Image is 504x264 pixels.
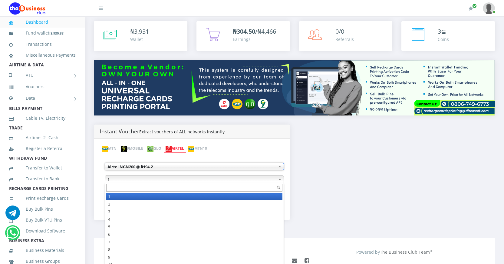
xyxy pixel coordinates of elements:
[9,202,76,216] a: Buy Bulk Pins
[335,27,344,35] span: 0/0
[106,193,282,200] li: 1
[9,243,76,257] a: Business Materials
[51,31,63,35] b: 3,930.88
[9,80,76,94] a: Vouchers
[9,172,76,186] a: Transfer to Bank
[134,27,149,35] span: 3,931
[9,213,76,227] a: Buy Bulk VTU Pins
[9,15,76,29] a: Dashboard
[9,91,76,106] a: Data
[9,161,76,175] a: Transfer to Wallet
[121,146,127,152] img: 9mobile.png
[5,210,20,220] a: Chat for support
[233,27,276,35] span: /₦4,466
[130,36,149,42] div: Wallet
[9,48,76,62] a: Miscellaneous Payments
[163,145,186,153] a: AIRTEL
[119,145,145,153] a: 9MOBILE
[9,37,76,51] a: Transactions
[106,223,282,231] li: 5
[9,191,76,205] a: Print Recharge Cards
[106,238,282,246] li: 7
[145,145,163,153] a: GLO
[438,27,449,36] div: ⊆
[186,145,209,153] a: MTN10
[106,208,282,216] li: 3
[483,2,495,14] img: User
[94,249,295,255] div: Copyright © 2025. The Business Club
[9,142,76,155] a: Register a Referral
[100,145,119,153] a: MTN
[94,60,495,115] img: multitenant_rcp.png
[472,4,477,8] span: Renew/Upgrade Subscription
[9,111,76,125] a: Cable TV, Electricity
[166,146,172,152] img: airtel.png
[100,128,284,135] h4: Instant Voucher
[9,26,76,40] a: Fund wallet[3,930.88]
[107,176,276,183] span: 1
[299,21,393,51] a: 0/0 Referrals
[106,216,282,223] li: 4
[106,200,282,208] li: 2
[147,146,153,152] img: glo.png
[196,21,290,51] a: ₦304.50/₦4,466 Earnings
[233,36,276,42] div: Earnings
[107,164,153,169] b: Airtel NGN200 @ ₦194.2
[438,27,441,35] span: 3
[430,249,433,253] sup: ®
[380,249,433,255] a: The Business Club Team®
[102,146,108,152] img: mtn.png
[233,27,255,35] b: ₦304.50
[9,224,76,238] a: Download Software
[9,131,76,145] a: Airtime -2- Cash
[6,230,19,240] a: Chat for support
[130,27,149,36] div: ₦
[295,249,495,255] div: Powered by
[9,68,76,83] a: VTU
[469,6,473,11] i: Renew/Upgrade Subscription
[438,36,449,42] div: Coins
[106,253,282,261] li: 9
[106,246,282,253] li: 8
[106,231,282,238] li: 6
[94,21,187,51] a: ₦3,931 Wallet
[139,129,225,135] small: Extract vouchers of ALL networks instantly
[188,146,194,152] img: mtn.png
[335,36,354,42] div: Referrals
[9,2,45,15] img: Logo
[49,31,64,35] small: [ ]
